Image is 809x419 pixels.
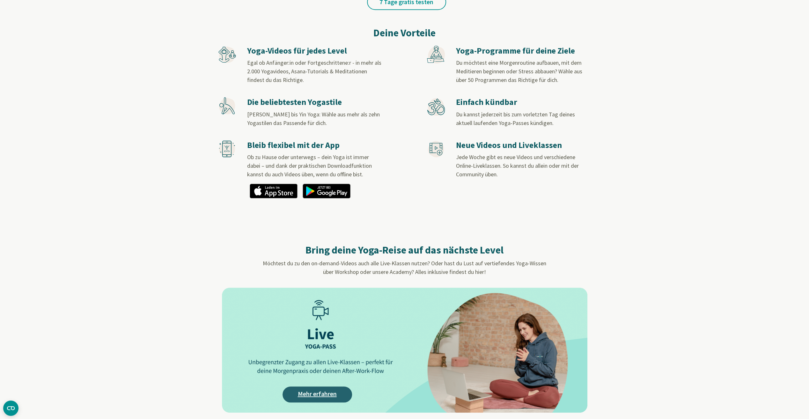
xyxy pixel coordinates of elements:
[228,259,581,276] p: Möchtest du zu den on-demand-Videos auch alle Live-Klassen nutzen? Oder hast du Lust auf vertiefe...
[456,153,579,178] span: Jede Woche gibt es neue Videos und verschiedene Online-Liveklassen. So kannst du allein oder mit ...
[247,140,382,151] h3: Bleib flexibel mit der App
[247,97,382,107] h3: Die beliebtesten Yogastile
[218,25,591,40] h2: Deine Vorteile
[3,401,18,416] button: CMP-Widget öffnen
[247,111,380,127] span: [PERSON_NAME] bis Yin Yoga: Wähle aus mehr als zehn Yogastilen das Passende für dich.
[247,153,372,178] span: Ob zu Hause oder unterwegs – dein Yoga ist immer dabei – und dank der praktischen Downloadfunktio...
[250,184,298,198] img: app_appstore_de.png
[456,97,591,107] h3: Einfach kündbar
[456,111,575,127] span: Du kannst jederzeit bis zum vorletzten Tag deines aktuell laufenden Yoga-Passes kündigen.
[283,386,352,402] a: Mehr erfahren
[303,184,350,198] img: app_googleplay_de.png
[456,59,582,84] span: Du möchtest eine Morgenroutine aufbauen, mit dem Meditieren beginnen oder Stress abbauen? Wähle a...
[228,244,581,256] h2: Bring deine Yoga-Reise auf das nächste Level
[456,140,591,151] h3: Neue Videos und Liveklassen
[222,288,587,413] img: AAffA0nNPuCLAAAAAElFTkSuQmCC
[247,59,381,84] span: Egal ob Anfänger:in oder Fortgeschrittene:r - in mehr als 2.000 Yogavideos, Asana-Tutorials & Med...
[456,46,591,56] h3: Yoga-Programme für deine Ziele
[247,46,382,56] h3: Yoga-Videos für jedes Level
